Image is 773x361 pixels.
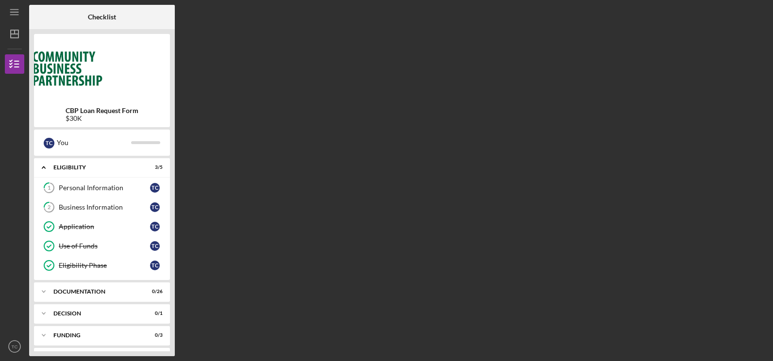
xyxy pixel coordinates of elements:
div: T C [44,138,54,148]
div: T C [150,261,160,270]
div: 0 / 26 [145,289,163,295]
text: TC [12,344,18,349]
img: Product logo [34,39,170,97]
div: 0 / 1 [145,311,163,316]
a: Eligibility PhaseTC [39,256,165,275]
a: 1Personal InformationTC [39,178,165,197]
div: T C [150,183,160,193]
div: Funding [53,332,138,338]
a: ApplicationTC [39,217,165,236]
div: 3 / 5 [145,164,163,170]
tspan: 1 [48,185,50,191]
div: 0 / 3 [145,332,163,338]
tspan: 2 [48,204,50,211]
div: Business Information [59,203,150,211]
div: T C [150,241,160,251]
div: Eligibility Phase [59,262,150,269]
b: Checklist [88,13,116,21]
a: 2Business InformationTC [39,197,165,217]
div: Decision [53,311,138,316]
div: Use of Funds [59,242,150,250]
div: T C [150,202,160,212]
div: $30K [66,115,138,122]
div: Application [59,223,150,230]
div: Personal Information [59,184,150,192]
button: TC [5,337,24,356]
div: Documentation [53,289,138,295]
div: Eligibility [53,164,138,170]
a: Use of FundsTC [39,236,165,256]
div: You [57,134,131,151]
div: T C [150,222,160,231]
b: CBP Loan Request Form [66,107,138,115]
